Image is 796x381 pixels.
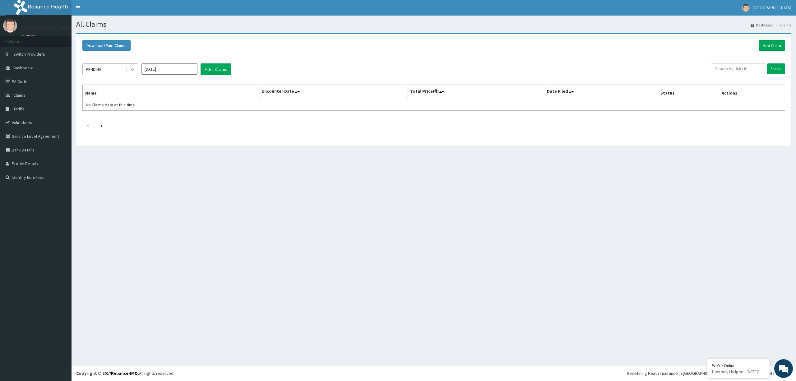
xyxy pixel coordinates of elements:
[141,63,197,75] input: Select Month and Year
[712,369,765,374] p: How may I help you today?
[742,4,750,12] img: User Image
[100,123,103,128] a: Next page
[658,85,719,99] th: Status
[86,102,136,108] span: No Claims data at this time.
[627,370,791,376] div: Redefining Heath Insurance in [GEOGRAPHIC_DATA] using Telemedicine and Data Science!
[83,85,260,99] th: Name
[544,85,658,99] th: Date Filed
[86,66,102,72] div: PENDING
[712,363,765,368] div: We're Online!
[13,106,25,112] span: Tariffs
[767,63,785,74] input: Search
[13,92,25,98] span: Claims
[22,34,37,38] a: Online
[711,63,765,74] input: Search by HMO ID
[13,65,34,71] span: Dashboard
[407,85,544,99] th: Total Price(₦)
[260,85,408,99] th: Encounter Date
[111,370,138,376] a: RelianceHMO
[3,19,17,33] img: User Image
[76,20,791,28] h1: All Claims
[774,22,791,28] li: Claims
[76,370,139,376] strong: Copyright © 2017 .
[72,365,796,381] footer: All rights reserved.
[82,40,131,51] button: Download Paid Claims
[753,5,791,11] span: [GEOGRAPHIC_DATA]
[751,22,774,28] a: Dashboard
[201,63,231,75] button: Filter Claims
[759,40,785,51] a: Add Claim
[22,25,73,31] p: [GEOGRAPHIC_DATA]
[13,51,45,57] span: Switch Providers
[86,123,89,128] a: Previous page
[719,85,785,99] th: Actions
